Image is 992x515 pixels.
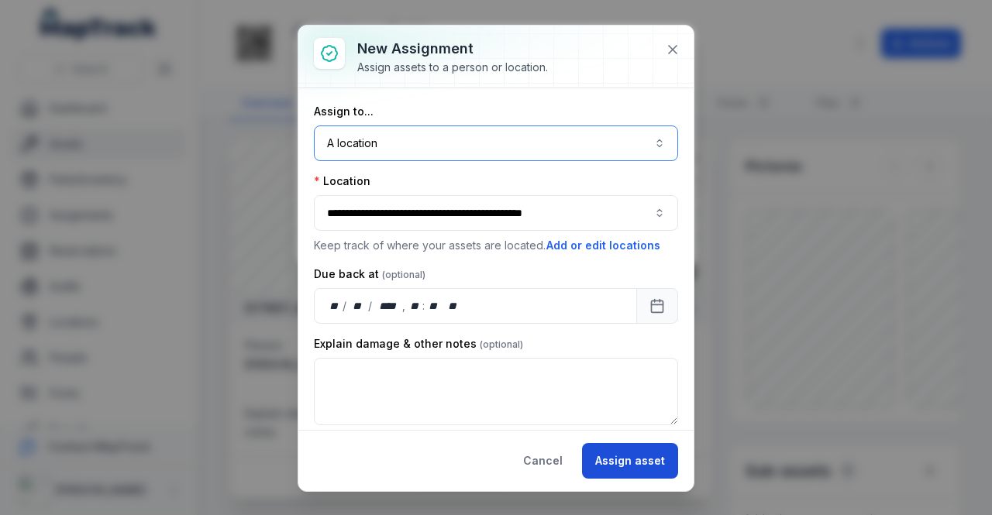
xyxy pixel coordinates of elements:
[402,298,407,314] div: ,
[343,298,348,314] div: /
[422,298,426,314] div: :
[314,125,678,161] button: A location
[357,38,548,60] h3: New assignment
[314,266,425,282] label: Due back at
[368,298,374,314] div: /
[374,298,402,314] div: year,
[314,237,678,254] p: Keep track of where your assets are located.
[407,298,422,314] div: hour,
[546,237,661,254] button: Add or edit locations
[314,173,370,189] label: Location
[348,298,369,314] div: month,
[445,298,462,314] div: am/pm,
[327,298,343,314] div: day,
[510,443,576,479] button: Cancel
[357,60,548,75] div: Assign assets to a person or location.
[314,336,523,352] label: Explain damage & other notes
[636,288,678,324] button: Calendar
[314,104,374,119] label: Assign to...
[582,443,678,479] button: Assign asset
[426,298,442,314] div: minute,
